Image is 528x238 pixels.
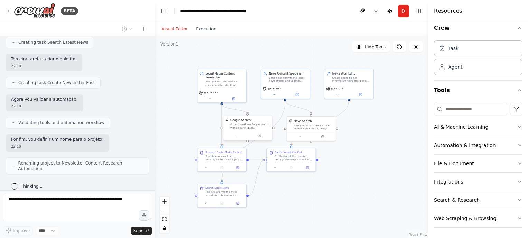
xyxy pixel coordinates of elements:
[139,210,149,221] button: Click to speak your automation idea
[434,38,522,80] div: Crew
[312,134,334,139] button: Open in side panel
[158,25,192,33] button: Visual Editor
[11,137,104,142] p: Por fim, vou definir um nome para o projeto:
[434,18,522,38] button: Crew
[138,25,149,33] button: Start a new chat
[230,118,251,122] div: Google Search
[230,123,270,129] div: A tool to perform Google search with a search_query.
[18,160,143,171] span: Renaming project to Newsletter Content Research Automation
[434,7,462,15] h4: Resources
[249,158,264,198] g: Edge from 5d5ec853-21aa-4021-95ea-bb59ca62b062 to ff09882e-86a6-4035-a6ae-045eaaec5b86
[286,116,336,141] div: SerplyNewsSearchToolNews SearchA tool to perform News article search with a search_query.
[261,69,310,99] div: News Content SpecialistSearch and analyze the latest news articles and updates about {topic}, fil...
[286,92,308,97] button: Open in side panel
[18,80,95,86] span: Creating task Create Newsletter Post
[226,118,229,121] img: SerplyWebSearchTool
[269,71,307,75] div: News Content Specialist
[275,151,302,154] div: Create Newsletter Post
[205,80,244,86] div: Search and collect relevant content and trends about {topic} across social media and internet, id...
[180,8,258,14] nav: breadcrumb
[159,6,169,16] button: Hide left sidebar
[231,201,245,206] button: Open in side panel
[231,165,245,170] button: Open in side panel
[332,76,371,82] div: Create engaging and informative newsletter posts about {topic} by synthesizing research findings,...
[283,165,300,170] button: No output available
[331,87,345,90] span: gpt-4o-mini
[249,158,264,162] g: Edge from 8110a6c3-c78c-47d5-a9ac-6bfd57bd0538 to ff09882e-86a6-4035-a6ae-045eaaec5b86
[365,44,386,50] span: Hide Tools
[434,100,522,233] div: Tools
[119,25,135,33] button: Switch to previous chat
[294,124,333,130] div: A tool to perform News article search with a search_query.
[3,226,33,235] button: Improve
[434,81,522,100] button: Tools
[160,197,169,233] div: React Flow controls
[204,91,218,94] span: gpt-4o-mini
[283,101,313,114] g: Edge from f75f1096-0934-40c2-91fe-e66b8a5af588 to a7c06237-d14a-4012-ac13-90c494789a12
[289,119,292,122] img: SerplyNewsSearchTool
[434,209,522,227] button: Web Scraping & Browsing
[205,155,244,161] div: Search for relevant and trending content about {topic} across various platforms including LinkedI...
[434,173,522,191] button: Integrations
[220,105,249,114] g: Edge from 55c4dfd6-79cb-409d-b133-3ba77f5f5ff8 to 793d057b-82aa-40ae-9a6e-a42c0a80f017
[434,155,522,172] button: File & Document
[160,215,169,224] button: fit view
[205,186,229,189] div: Search Latest News
[324,69,374,99] div: Newsletter EditorCreate engaging and informative newsletter posts about {topic} by synthesizing r...
[248,133,271,138] button: Open in side panel
[11,103,78,109] div: 22:10
[349,92,372,97] button: Open in side panel
[413,6,423,16] button: Hide right sidebar
[133,228,144,234] span: Send
[21,184,43,189] span: Thinking...
[332,71,371,75] div: Newsletter Editor
[197,148,247,172] div: Research Social Media ContentSearch for relevant and trending content about {topic} across variou...
[268,87,282,90] span: gpt-4o-mini
[13,228,30,234] span: Improve
[197,184,247,207] div: Search Latest NewsFind and analyze the most recent and relevant news articles about {topic}. Focu...
[205,71,244,79] div: Social Media Content Researcher
[448,63,462,70] div: Agent
[434,191,522,209] button: Search & Research
[160,41,178,47] div: Version 1
[222,96,245,101] button: Open in side panel
[205,190,244,197] div: Find and analyze the most recent and relevant news articles about {topic}. Focus on breaking news...
[275,155,313,161] div: Synthesize all the research findings and news content to create an engaging and informative newsl...
[214,165,230,170] button: No output available
[11,97,78,102] p: Agora vou validar a automação:
[160,224,169,233] button: toggle interactivity
[434,136,522,154] button: Automation & Integration
[434,118,522,136] button: AI & Machine Learning
[266,148,316,172] div: Create Newsletter PostSynthesize all the research findings and news content to create an engaging...
[61,7,78,15] div: BETA
[18,120,104,126] span: Validating tools and automation workflow
[223,116,273,141] div: SerplyWebSearchToolGoogle SearchA tool to perform Google search with a search_query.
[301,165,314,170] button: Open in side panel
[214,201,230,206] button: No output available
[220,105,224,146] g: Edge from 55c4dfd6-79cb-409d-b133-3ba77f5f5ff8 to 8110a6c3-c78c-47d5-a9ac-6bfd57bd0538
[18,40,88,45] span: Creating task Search Latest News
[11,63,77,69] div: 22:10
[11,57,77,62] p: Terceira tarefa - criar o boletim:
[160,206,169,215] button: zoom out
[269,76,307,82] div: Search and analyze the latest news articles and updates about {topic}, filtering important develo...
[294,119,312,123] div: News Search
[197,69,247,103] div: Social Media Content ResearcherSearch and collect relevant content and trends about {topic} acros...
[160,197,169,206] button: zoom in
[220,101,287,181] g: Edge from f75f1096-0934-40c2-91fe-e66b8a5af588 to 5d5ec853-21aa-4021-95ea-bb59ca62b062
[131,227,152,235] button: Send
[352,41,390,52] button: Hide Tools
[192,25,220,33] button: Execution
[409,233,427,237] a: React Flow attribution
[11,144,104,149] div: 22:10
[448,45,459,52] div: Task
[14,3,55,19] img: Logo
[205,151,242,154] div: Research Social Media Content
[289,101,351,146] g: Edge from 5fbfa845-e811-4187-ad85-57c4c805585b to ff09882e-86a6-4035-a6ae-045eaaec5b86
